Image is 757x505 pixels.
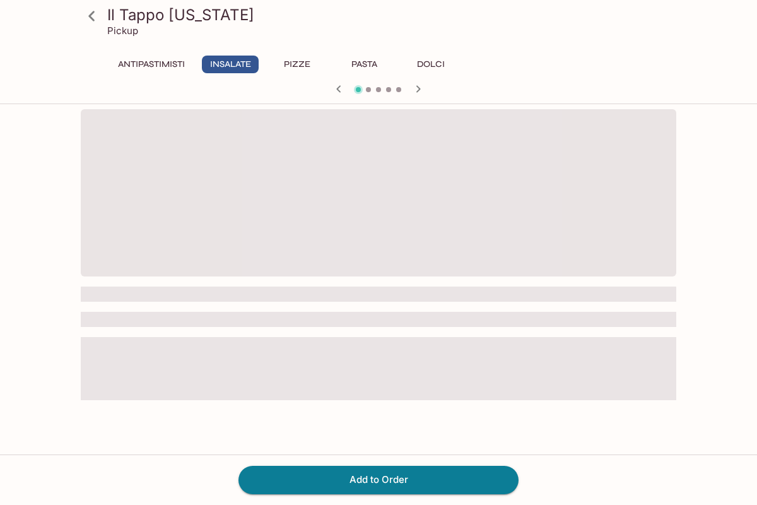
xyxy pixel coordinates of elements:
p: Pickup [107,25,138,37]
button: PASTA [336,56,392,73]
button: DOLCI [402,56,459,73]
button: INSALATE [202,56,259,73]
h3: Il Tappo [US_STATE] [107,5,671,25]
button: Add to Order [238,466,519,494]
button: PIZZE [269,56,326,73]
button: ANTIPASTIMISTI [111,56,192,73]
